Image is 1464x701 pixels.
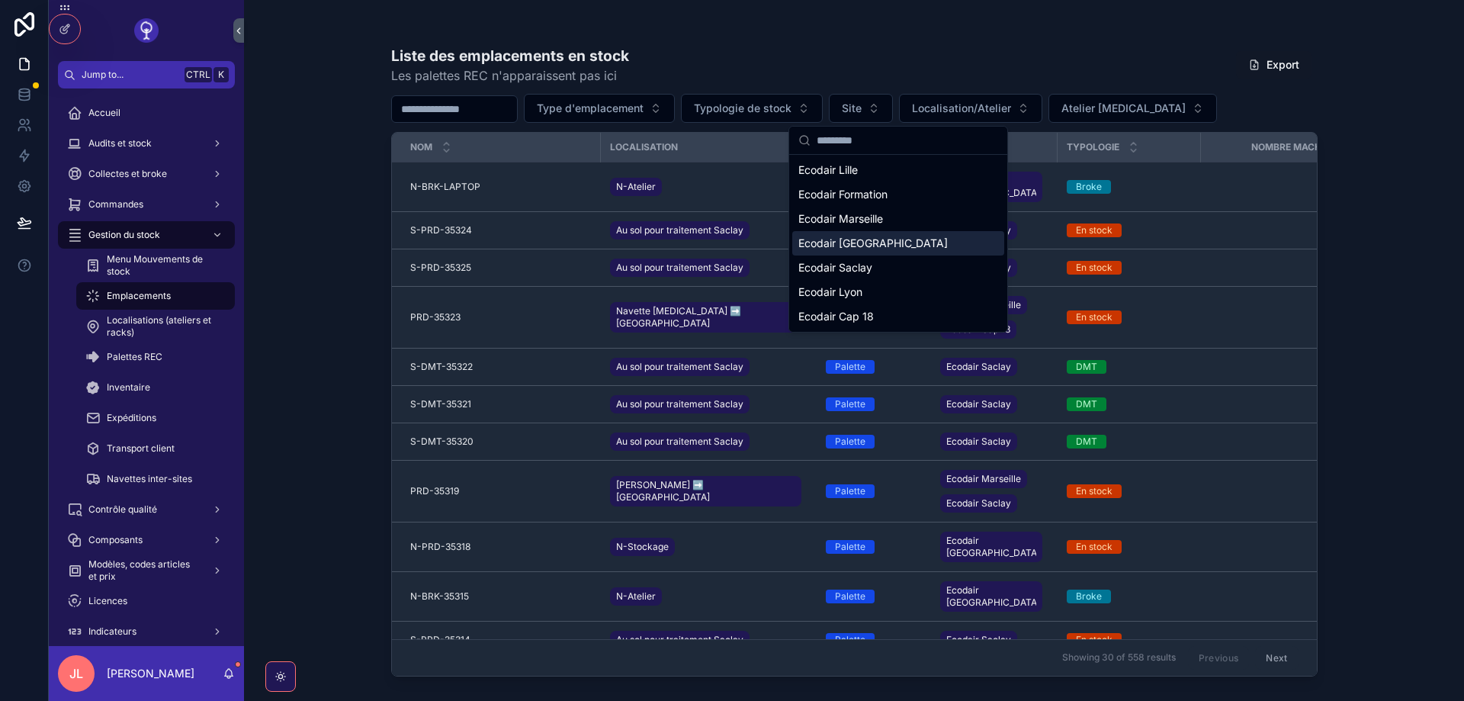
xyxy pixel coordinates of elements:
a: 32 [1210,436,1362,448]
div: En stock [1076,633,1112,647]
a: Au sol pour traitement Saclay [610,631,750,649]
span: Au sol pour traitement Saclay [616,361,743,373]
span: Navette [MEDICAL_DATA] ➡️ [GEOGRAPHIC_DATA] [616,305,795,330]
a: Au sol pour traitement Saclay [610,256,807,280]
span: Localisation [610,141,678,153]
span: Ecodair Cap 18 [798,309,874,324]
div: Palette [835,360,865,374]
a: Palette [826,435,922,449]
a: Ecodair [GEOGRAPHIC_DATA] [940,578,1048,615]
a: En stock [1067,261,1192,275]
span: Emplacements [107,290,171,302]
span: Ecodair [GEOGRAPHIC_DATA] [798,236,948,251]
a: Commandes [58,191,235,218]
p: [PERSON_NAME] [107,666,194,681]
a: Ecodair MarseilleEcodair Saclay [940,467,1048,516]
a: Au sol pour traitement Saclay [610,395,750,413]
a: 0 [1210,224,1362,236]
span: Ecodair Lyon [798,285,862,300]
span: PRD-35323 [410,311,461,323]
span: Ecodair Saclay [946,497,1011,510]
a: Localisations (ateliers et racks) [76,313,235,340]
div: Palette [835,484,865,498]
div: Palette [835,397,865,411]
span: Ecodair Saclay [946,634,1011,646]
a: Palette [826,484,922,498]
a: S-DMT-35322 [410,361,592,373]
a: Ecodair Saclay [940,494,1017,513]
a: 0 [1210,181,1362,193]
span: Ecodair Formation [798,187,888,202]
a: Au sol pour traitement Saclay [610,432,750,451]
span: S-PRD-35314 [410,634,470,646]
a: En stock [1067,223,1192,237]
span: Transport client [107,442,175,455]
a: Gestion du stock [58,221,235,249]
button: Select Button [829,94,893,123]
span: S-DMT-35322 [410,361,473,373]
a: Palette [826,360,922,374]
span: Au sol pour traitement Saclay [616,436,743,448]
a: Ecodair [GEOGRAPHIC_DATA] [940,532,1042,562]
span: N-BRK-LAPTOP [410,181,480,193]
span: Au sol pour traitement Saclay [616,398,743,410]
a: 0 [1210,634,1362,646]
a: Inventaire [76,374,235,401]
button: Select Button [1048,94,1217,123]
a: Contrôle qualité [58,496,235,523]
span: PRD-35319 [410,485,459,497]
span: Ecodair Saclay [798,260,872,275]
span: Nombre machines [1251,141,1342,153]
span: Localisations (ateliers et racks) [107,314,220,339]
a: N-Stockage [610,538,675,556]
span: Showing 30 of 558 results [1062,652,1176,664]
a: Ecodair Saclay [940,628,1048,652]
a: Palette [826,397,922,411]
span: N-Atelier [616,181,656,193]
span: 12 [1210,485,1362,497]
a: Navette [MEDICAL_DATA] ➡️ [GEOGRAPHIC_DATA] [610,299,807,336]
span: Accueil [88,107,120,119]
span: Composants [88,534,143,546]
a: Ecodair Saclay [940,355,1048,379]
span: Inventaire [107,381,150,394]
span: N-Stockage [616,541,669,553]
a: N-Atelier [610,584,807,609]
span: 22 [1210,590,1362,603]
div: Broke [1076,180,1102,194]
a: Broke [1067,590,1192,603]
a: Menu Mouvements de stock [76,252,235,279]
a: Palette [826,633,922,647]
span: Ecodair Saclay [946,436,1011,448]
div: En stock [1076,484,1112,498]
a: Licences [58,587,235,615]
a: Palettes REC [76,343,235,371]
a: Navette [MEDICAL_DATA] ➡️ [GEOGRAPHIC_DATA] [610,302,801,333]
a: 0 [1210,311,1362,323]
span: Ecodair Marseille [798,211,883,227]
a: En stock [1067,310,1192,324]
span: 0 [1210,361,1362,373]
span: S-DMT-35321 [410,398,471,410]
a: 20 [1210,541,1362,553]
button: Select Button [681,94,823,123]
a: Expéditions [76,404,235,432]
a: DMT [1067,435,1192,449]
a: En stock [1067,540,1192,554]
a: S-DMT-35320 [410,436,592,448]
span: Atelier [MEDICAL_DATA] [1061,101,1186,116]
a: N-BRK-35315 [410,590,592,603]
a: Ecodair Saclay [940,432,1017,451]
div: En stock [1076,261,1112,275]
a: Accueil [58,99,235,127]
a: N-Atelier [610,178,662,196]
a: Au sol pour traitement Saclay [610,628,807,652]
span: Typologie [1067,141,1119,153]
a: S-PRD-35314 [410,634,592,646]
div: DMT [1076,360,1097,374]
a: Palette [826,540,922,554]
span: S-DMT-35320 [410,436,474,448]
